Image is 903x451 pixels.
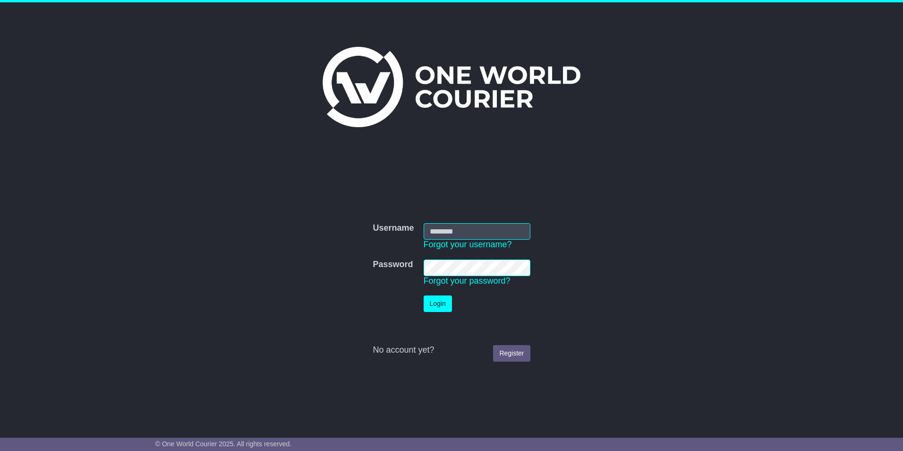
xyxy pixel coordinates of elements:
img: One World [323,47,580,127]
button: Login [424,295,452,312]
div: No account yet? [373,345,530,356]
a: Forgot your password? [424,276,511,286]
label: Username [373,223,414,234]
a: Forgot your username? [424,240,512,249]
span: © One World Courier 2025. All rights reserved. [155,440,292,448]
label: Password [373,260,413,270]
a: Register [493,345,530,362]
